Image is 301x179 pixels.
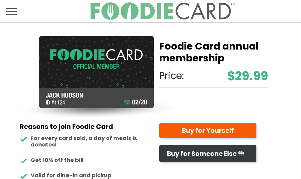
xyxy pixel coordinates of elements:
a: Buy for Yourself [159,123,256,138]
li: For every card sold, a day of meals is donated [20,135,142,148]
li: Get 10% off the bill [20,157,142,164]
strong: $29.99 [227,67,268,85]
img: FoodieCard; Eat, Drink, Save, Donate [90,2,236,20]
h2: Reasons to join Foodie Card [20,123,142,131]
a: Buy for Someone Else [159,145,256,162]
p: Price: [159,68,268,83]
li: Valid for dine-in and pickup [20,172,142,179]
h1: Foodie Card annual membership [159,40,268,64]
